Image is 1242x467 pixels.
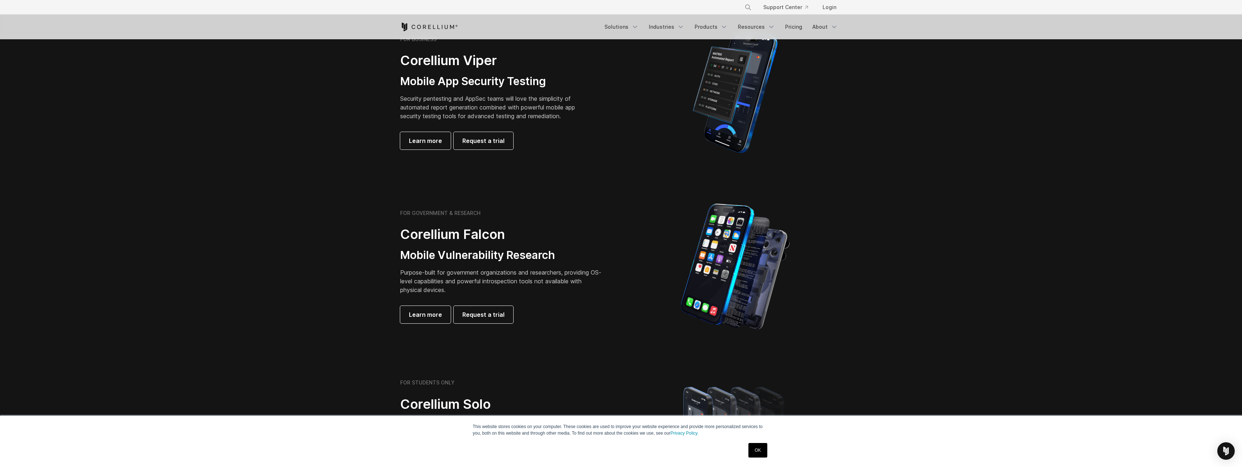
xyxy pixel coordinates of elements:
[741,1,755,14] button: Search
[817,1,842,14] a: Login
[400,132,451,149] a: Learn more
[400,268,604,294] p: Purpose-built for government organizations and researchers, providing OS-level capabilities and p...
[781,20,807,33] a: Pricing
[600,20,643,33] a: Solutions
[400,75,586,88] h3: Mobile App Security Testing
[400,379,455,386] h6: FOR STUDENTS ONLY
[400,210,481,216] h6: FOR GOVERNMENT & RESEARCH
[409,136,442,145] span: Learn more
[748,443,767,458] a: OK
[644,20,689,33] a: Industries
[600,20,842,33] div: Navigation Menu
[690,20,732,33] a: Products
[409,310,442,319] span: Learn more
[400,396,604,412] h2: Corellium Solo
[462,136,505,145] span: Request a trial
[400,94,586,120] p: Security pentesting and AppSec teams will love the simplicity of automated report generation comb...
[454,306,513,323] a: Request a trial
[680,29,790,156] img: Corellium MATRIX automated report on iPhone showing app vulnerability test results across securit...
[473,423,769,436] p: This website stores cookies on your computer. These cookies are used to improve your website expe...
[400,248,604,262] h3: Mobile Vulnerability Research
[462,310,505,319] span: Request a trial
[1217,442,1235,460] div: Open Intercom Messenger
[400,306,451,323] a: Learn more
[454,132,513,149] a: Request a trial
[400,23,458,31] a: Corellium Home
[736,1,842,14] div: Navigation Menu
[400,52,586,69] h2: Corellium Viper
[680,203,790,330] img: iPhone model separated into the mechanics used to build the physical device.
[400,226,604,243] h2: Corellium Falcon
[671,431,699,436] a: Privacy Policy.
[733,20,779,33] a: Resources
[757,1,814,14] a: Support Center
[808,20,842,33] a: About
